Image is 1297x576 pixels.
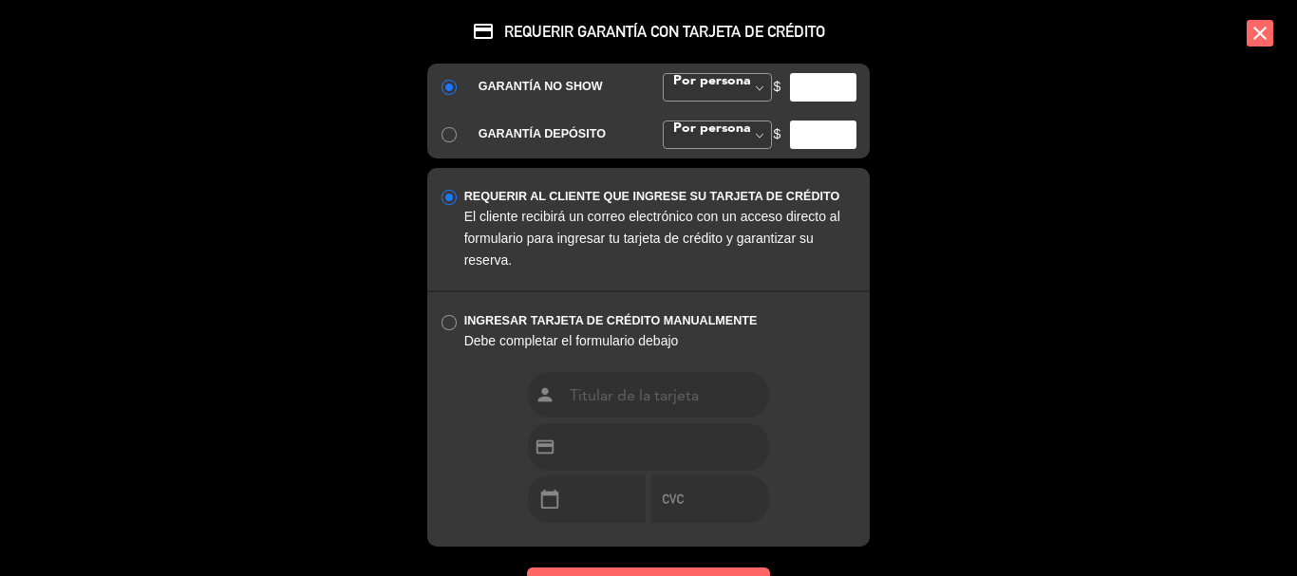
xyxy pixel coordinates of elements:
[464,187,856,207] div: REQUERIR AL CLIENTE QUE INGRESE SU TARJETA DE CRÉDITO
[427,20,870,43] span: REQUERIR GARANTÍA CON TARJETA DE CRÉDITO
[479,124,634,144] div: GARANTÍA DEPÓSITO
[668,121,751,135] span: Por persona
[464,330,856,352] div: Debe completar el formulario debajo
[479,77,634,97] div: GARANTÍA NO SHOW
[1247,20,1273,46] i: close
[464,311,856,331] div: INGRESAR TARJETA DE CRÉDITO MANUALMENTE
[464,206,856,271] div: El cliente recibirá un correo electrónico con un acceso directo al formulario para ingresar tu ta...
[774,123,781,145] span: $
[774,76,781,98] span: $
[472,20,495,43] i: credit_card
[668,74,751,87] span: Por persona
